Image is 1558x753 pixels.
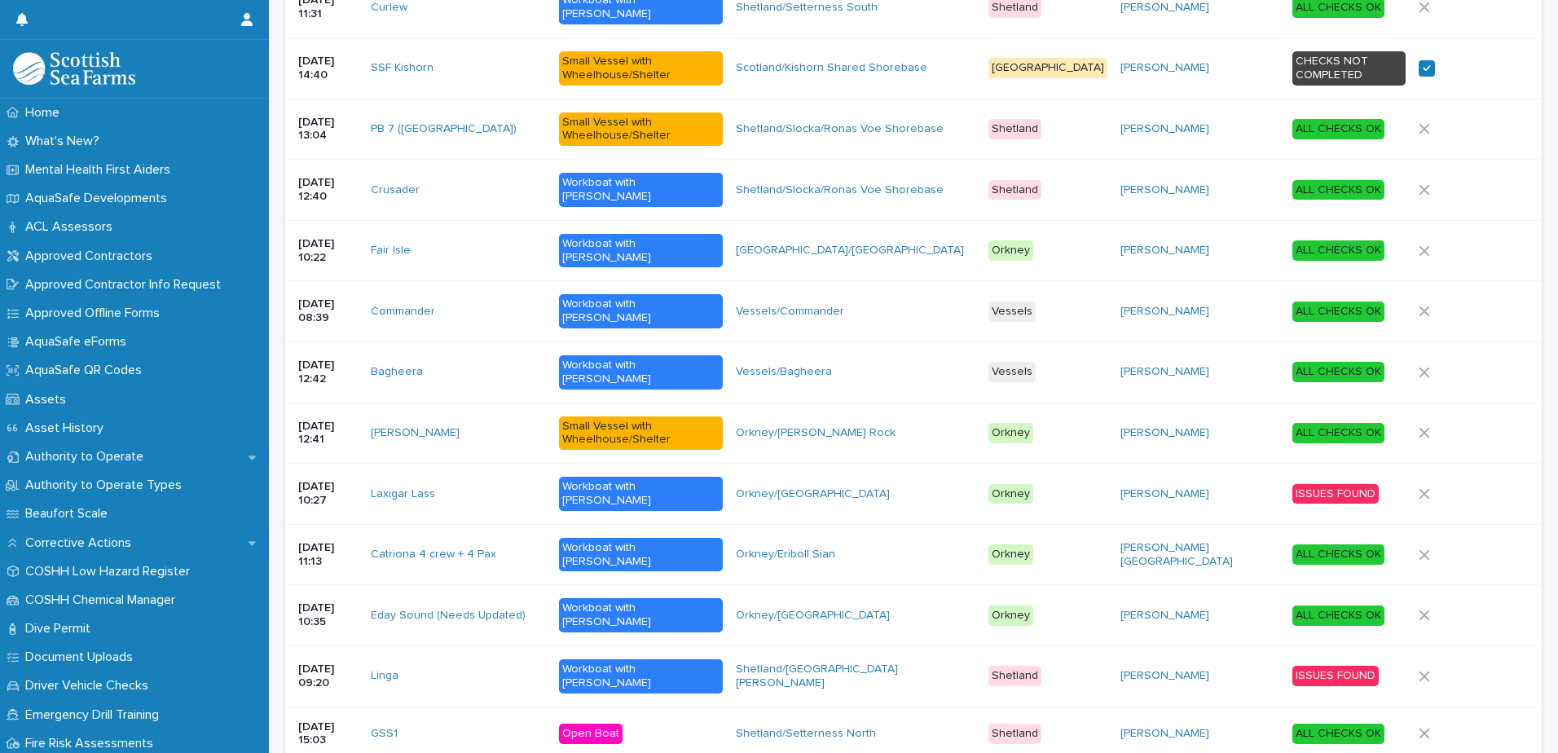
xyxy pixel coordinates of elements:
a: PB 7 ([GEOGRAPHIC_DATA]) [371,122,517,136]
div: Workboat with [PERSON_NAME] [559,294,723,328]
p: Asset History [19,421,117,436]
div: Workboat with [PERSON_NAME] [559,538,723,572]
div: Shetland [988,724,1041,744]
a: Fair Isle [371,244,411,258]
div: Orkney [988,423,1033,443]
div: Workboat with [PERSON_NAME] [559,477,723,511]
a: [PERSON_NAME] [1120,1,1209,15]
div: Workboat with [PERSON_NAME] [559,173,723,207]
a: [PERSON_NAME] [1120,305,1209,319]
div: Small Vessel with Wheelhouse/Shelter [559,416,723,451]
tr: [DATE] 13:04PB 7 ([GEOGRAPHIC_DATA]) Small Vessel with Wheelhouse/ShelterShetland/Slocka/Ronas Vo... [285,99,1542,160]
a: Bagheera [371,365,423,379]
p: Authority to Operate [19,449,156,465]
p: [DATE] 14:40 [298,55,358,82]
a: Shetland/[GEOGRAPHIC_DATA][PERSON_NAME] [736,663,976,690]
tr: [DATE] 10:22Fair Isle Workboat with [PERSON_NAME][GEOGRAPHIC_DATA]/[GEOGRAPHIC_DATA] Orkney[PERSO... [285,220,1542,281]
div: Orkney [988,240,1033,261]
p: [DATE] 12:41 [298,420,358,447]
div: Shetland [988,180,1041,200]
a: Orkney/[GEOGRAPHIC_DATA] [736,487,890,501]
a: Catriona 4 crew + 4 Pax [371,548,496,561]
a: [PERSON_NAME][GEOGRAPHIC_DATA] [1120,541,1279,569]
tr: [DATE] 08:39Commander Workboat with [PERSON_NAME]Vessels/Commander Vessels[PERSON_NAME] ALL CHECK... [285,281,1542,342]
p: [DATE] 11:13 [298,541,358,569]
p: Approved Contractors [19,249,165,264]
p: Approved Offline Forms [19,306,173,321]
a: Vessels/Commander [736,305,844,319]
div: Orkney [988,605,1033,626]
tr: [DATE] 14:40SSF Kishorn Small Vessel with Wheelhouse/ShelterScotland/Kishorn Shared Shorebase [GE... [285,37,1542,99]
div: ALL CHECKS OK [1292,180,1384,200]
a: [PERSON_NAME] [371,426,460,440]
a: Orkney/[GEOGRAPHIC_DATA] [736,609,890,623]
a: Shetland/Slocka/Ronas Voe Shorebase [736,122,944,136]
a: Commander [371,305,435,319]
a: [PERSON_NAME] [1120,487,1209,501]
a: Shetland/Slocka/Ronas Voe Shorebase [736,183,944,197]
a: [PERSON_NAME] [1120,609,1209,623]
div: ALL CHECKS OK [1292,605,1384,626]
tr: [DATE] 12:41[PERSON_NAME] Small Vessel with Wheelhouse/ShelterOrkney/[PERSON_NAME] Rock Orkney[PE... [285,403,1542,464]
div: ALL CHECKS OK [1292,240,1384,261]
p: [DATE] 12:42 [298,359,358,386]
div: Orkney [988,484,1033,504]
tr: [DATE] 09:20Linga Workboat with [PERSON_NAME]Shetland/[GEOGRAPHIC_DATA][PERSON_NAME] Shetland[PER... [285,645,1542,707]
a: [PERSON_NAME] [1120,426,1209,440]
a: Crusader [371,183,420,197]
a: [PERSON_NAME] [1120,365,1209,379]
a: GSS1 [371,727,398,741]
a: Eday Sound (Needs Updated) [371,609,526,623]
p: Beaufort Scale [19,506,121,522]
div: Workboat with [PERSON_NAME] [559,598,723,632]
a: Shetland/Setterness North [736,727,876,741]
div: ALL CHECKS OK [1292,724,1384,744]
div: Open Boat [559,724,623,744]
p: AquaSafe eForms [19,334,139,350]
a: Orkney/Eriboll Sian [736,548,835,561]
tr: [DATE] 10:35Eday Sound (Needs Updated) Workboat with [PERSON_NAME]Orkney/[GEOGRAPHIC_DATA] Orkney... [285,585,1542,646]
div: ISSUES FOUND [1292,484,1379,504]
a: [PERSON_NAME] [1120,61,1209,75]
p: AquaSafe QR Codes [19,363,155,378]
div: [GEOGRAPHIC_DATA] [988,58,1107,78]
p: Home [19,105,73,121]
p: What's New? [19,134,112,149]
a: [GEOGRAPHIC_DATA]/[GEOGRAPHIC_DATA] [736,244,964,258]
a: [PERSON_NAME] [1120,727,1209,741]
div: Shetland [988,666,1041,686]
a: [PERSON_NAME] [1120,669,1209,683]
div: ALL CHECKS OK [1292,362,1384,382]
div: ALL CHECKS OK [1292,544,1384,565]
p: Mental Health First Aiders [19,162,183,178]
div: CHECKS NOT COMPLETED [1292,51,1406,86]
p: [DATE] 09:20 [298,663,358,690]
div: Shetland [988,119,1041,139]
p: Assets [19,392,79,407]
a: Curlew [371,1,407,15]
div: Workboat with [PERSON_NAME] [559,659,723,694]
a: Vessels/Bagheera [736,365,832,379]
p: COSHH Low Hazard Register [19,564,203,579]
p: [DATE] 15:03 [298,720,358,748]
div: Orkney [988,544,1033,565]
tr: [DATE] 12:42Bagheera Workboat with [PERSON_NAME]Vessels/Bagheera Vessels[PERSON_NAME] ALL CHECKS OK [285,341,1542,403]
p: ACL Assessors [19,219,125,235]
p: AquaSafe Developments [19,191,180,206]
a: Linga [371,669,398,683]
div: Workboat with [PERSON_NAME] [559,355,723,390]
p: Document Uploads [19,650,146,665]
a: [PERSON_NAME] [1120,122,1209,136]
p: [DATE] 10:27 [298,480,358,508]
a: Shetland/Setterness South [736,1,878,15]
div: Vessels [988,302,1036,322]
p: [DATE] 12:40 [298,176,358,204]
div: Vessels [988,362,1036,382]
div: ALL CHECKS OK [1292,423,1384,443]
tr: [DATE] 12:40Crusader Workboat with [PERSON_NAME]Shetland/Slocka/Ronas Voe Shorebase Shetland[PERS... [285,160,1542,221]
img: bPIBxiqnSb2ggTQWdOVV [13,52,135,85]
a: Orkney/[PERSON_NAME] Rock [736,426,896,440]
div: ISSUES FOUND [1292,666,1379,686]
p: Emergency Drill Training [19,707,172,723]
p: [DATE] 10:35 [298,601,358,629]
